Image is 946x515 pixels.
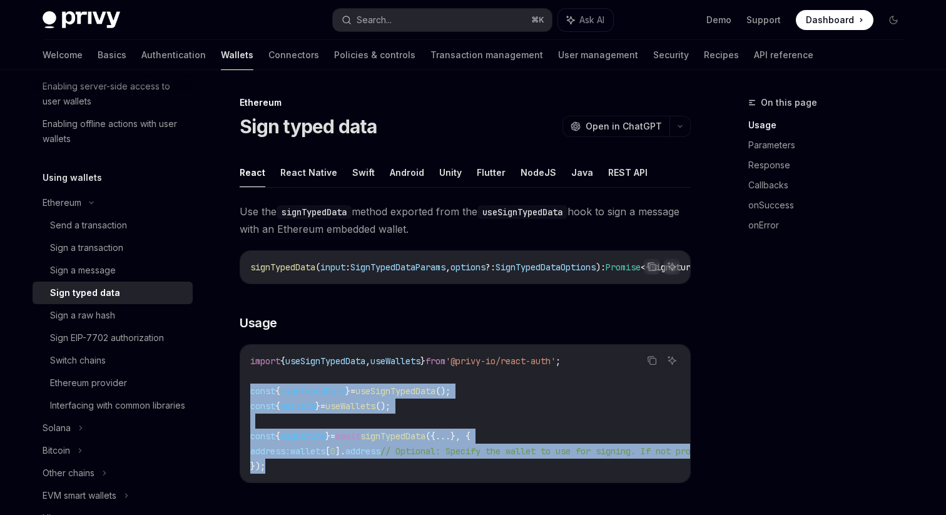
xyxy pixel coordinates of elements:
[43,195,81,210] div: Ethereum
[748,115,913,135] a: Usage
[562,116,669,137] button: Open in ChatGPT
[704,40,739,70] a: Recipes
[33,75,193,113] a: Enabling server-side access to user wallets
[240,96,691,109] div: Ethereum
[420,355,425,367] span: }
[796,10,873,30] a: Dashboard
[330,431,335,442] span: =
[33,282,193,304] a: Sign typed data
[748,195,913,215] a: onSuccess
[350,385,355,397] span: =
[221,40,253,70] a: Wallets
[653,40,689,70] a: Security
[43,466,94,481] div: Other chains
[290,446,325,457] span: wallets
[375,400,390,412] span: ();
[50,330,164,345] div: Sign EIP-7702 authorization
[250,355,280,367] span: import
[345,446,380,457] span: address
[33,214,193,237] a: Send a transaction
[571,158,593,187] button: Java
[275,431,280,442] span: {
[748,215,913,235] a: onError
[43,170,102,185] h5: Using wallets
[33,394,193,417] a: Interfacing with common libraries
[33,372,193,394] a: Ethereum provider
[355,385,435,397] span: useSignTypedData
[641,262,646,273] span: <
[280,158,337,187] button: React Native
[380,446,876,457] span: // Optional: Specify the wallet to use for signing. If not provided, the first wallet will be used.
[43,443,70,458] div: Bitcoin
[748,135,913,155] a: Parameters
[350,262,445,273] span: SignTypedDataParams
[883,10,903,30] button: Toggle dark mode
[50,285,120,300] div: Sign typed data
[33,349,193,372] a: Switch chains
[240,203,691,238] span: Use the method exported from the hook to sign a message with an Ethereum embedded wallet.
[558,40,638,70] a: User management
[285,355,365,367] span: useSignTypedData
[280,355,285,367] span: {
[277,205,352,219] code: signTypedData
[754,40,813,70] a: API reference
[556,355,561,367] span: ;
[50,398,185,413] div: Interfacing with common libraries
[33,304,193,327] a: Sign a raw hash
[250,400,275,412] span: const
[606,262,641,273] span: Promise
[325,446,330,457] span: [
[644,352,660,369] button: Copy the contents from the code block
[352,158,375,187] button: Swift
[275,400,280,412] span: {
[250,446,290,457] span: address:
[334,40,415,70] a: Policies & controls
[390,158,424,187] button: Android
[450,431,470,442] span: }, {
[596,262,606,273] span: ):
[644,258,660,275] button: Copy the contents from the code block
[33,113,193,150] a: Enabling offline actions with user wallets
[50,353,106,368] div: Switch chains
[496,262,596,273] span: SignTypedDataOptions
[486,262,496,273] span: ?:
[345,385,350,397] span: }
[315,262,320,273] span: (
[43,40,83,70] a: Welcome
[806,14,854,26] span: Dashboard
[531,15,544,25] span: ⌘ K
[335,446,345,457] span: ].
[746,14,781,26] a: Support
[315,400,320,412] span: }
[240,314,277,332] span: Usage
[250,385,275,397] span: const
[33,237,193,259] a: Sign a transaction
[445,262,450,273] span: ,
[664,352,680,369] button: Ask AI
[761,95,817,110] span: On this page
[43,116,185,146] div: Enabling offline actions with user wallets
[268,40,319,70] a: Connectors
[240,115,377,138] h1: Sign typed data
[586,120,662,133] span: Open in ChatGPT
[98,40,126,70] a: Basics
[435,431,450,442] span: ...
[141,40,206,70] a: Authentication
[50,308,115,323] div: Sign a raw hash
[579,14,604,26] span: Ask AI
[50,375,127,390] div: Ethereum provider
[450,262,486,273] span: options
[477,205,567,219] code: useSignTypedData
[50,263,116,278] div: Sign a message
[320,262,345,273] span: input
[250,461,265,472] span: });
[357,13,392,28] div: Search...
[275,385,280,397] span: {
[330,446,335,457] span: 0
[280,385,345,397] span: signTypedData
[325,400,375,412] span: useWallets
[335,431,360,442] span: await
[477,158,506,187] button: Flutter
[250,431,275,442] span: const
[333,9,552,31] button: Search...⌘K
